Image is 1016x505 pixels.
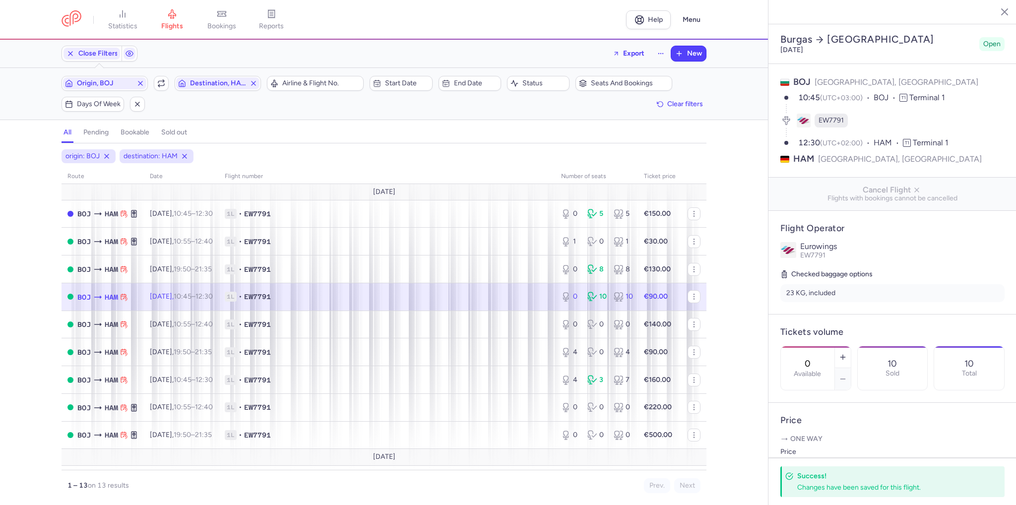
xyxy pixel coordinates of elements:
a: CitizenPlane red outlined logo [62,10,81,29]
time: 21:35 [195,348,212,356]
span: HAM [105,375,118,385]
span: [GEOGRAPHIC_DATA], [GEOGRAPHIC_DATA] [818,153,982,165]
time: 10:55 [174,320,191,328]
time: 12:30 [195,376,213,384]
span: 1L [225,402,237,412]
span: HAM [793,153,814,165]
th: Flight number [219,169,555,184]
span: 1L [225,430,237,440]
span: 1L [225,375,237,385]
span: BOJ [77,347,91,358]
span: • [239,319,242,329]
span: EW7791 [244,347,271,357]
span: • [239,237,242,247]
time: 12:40 [195,320,213,328]
span: [DATE], [150,348,212,356]
div: 1 [614,237,632,247]
span: – [174,320,213,328]
img: Eurowings logo [780,242,796,258]
span: BOJ [77,375,91,385]
div: 4 [561,347,579,357]
span: flights [161,22,183,31]
span: New [687,50,702,58]
span: Start date [385,79,429,87]
strong: €220.00 [644,403,672,411]
time: 12:30 [798,138,820,147]
time: 12:40 [195,237,213,246]
span: HAM [105,292,118,303]
span: EW7791 [244,292,271,302]
span: 1L [225,292,237,302]
th: date [144,169,219,184]
div: 0 [587,319,606,329]
time: 12:30 [195,292,213,301]
span: HAM [105,430,118,441]
strong: €90.00 [644,292,668,301]
strong: €150.00 [644,209,671,218]
span: EW7791 [819,116,844,126]
strong: €130.00 [644,265,671,273]
time: 19:50 [174,265,191,273]
div: 0 [587,237,606,247]
strong: €140.00 [644,320,671,328]
span: • [239,375,242,385]
span: on 13 results [88,481,129,490]
button: Airline & Flight No. [267,76,364,91]
figure: EW airline logo [797,114,811,127]
h4: sold out [161,128,187,137]
span: [DATE], [150,209,213,218]
div: 8 [614,264,632,274]
div: 0 [614,319,632,329]
p: 10 [964,359,974,369]
span: Origin, BOJ [77,79,132,87]
span: – [174,292,213,301]
span: Terminal 1 [909,93,945,102]
div: 8 [587,264,606,274]
span: [DATE] [373,188,395,196]
span: reports [259,22,284,31]
h5: Checked baggage options [780,268,1005,280]
span: Flights with bookings cannot be cancelled [776,194,1009,202]
time: 10:45 [174,292,191,301]
strong: €30.00 [644,237,668,246]
span: – [174,431,212,439]
span: BOJ [77,292,91,303]
time: 12:30 [195,209,213,218]
span: 1L [225,319,237,329]
span: HAM [105,208,118,219]
span: 1L [225,264,237,274]
span: EW7791 [244,209,271,219]
span: • [239,209,242,219]
span: HAM [105,236,118,247]
a: flights [147,9,197,31]
span: • [239,430,242,440]
div: 4 [614,347,632,357]
span: – [174,265,212,273]
button: Clear filters [653,97,706,112]
span: BOJ [77,236,91,247]
button: Status [507,76,570,91]
h4: Tickets volume [780,326,1005,338]
button: Origin, BOJ [62,76,148,91]
p: One way [780,434,1005,444]
span: EW7791 [800,251,825,259]
span: Cancel Flight [776,186,1009,194]
span: destination: HAM [124,151,178,161]
span: 1L [225,209,237,219]
h4: all [63,128,71,137]
time: [DATE] [780,46,803,54]
span: HAM [105,402,118,413]
button: Export [606,46,651,62]
button: Destination, HAM [175,76,261,91]
label: Available [794,370,821,378]
span: • [239,347,242,357]
span: EW7791 [244,375,271,385]
strong: €500.00 [644,431,672,439]
span: Export [623,50,644,57]
span: [DATE], [150,376,213,384]
span: HAM [105,264,118,275]
span: Seats and bookings [591,79,669,87]
span: – [174,237,213,246]
strong: €90.00 [644,348,668,356]
button: Close Filters [62,46,122,61]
